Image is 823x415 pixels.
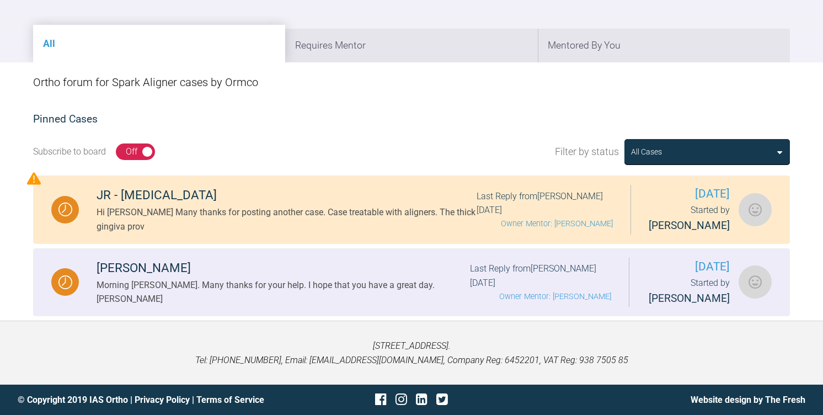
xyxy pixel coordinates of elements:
[649,292,730,305] span: [PERSON_NAME]
[647,276,730,307] div: Started by
[135,395,190,405] a: Privacy Policy
[285,29,537,62] li: Requires Mentor
[33,62,790,102] div: Ortho forum for Spark Aligner cases by Ormco
[470,262,611,302] div: Last Reply from [PERSON_NAME] [DATE]
[97,278,470,306] div: Morning [PERSON_NAME]. Many thanks for your help. I hope that you have a great day. [PERSON_NAME]
[97,258,470,278] div: [PERSON_NAME]
[649,203,730,234] div: Started by
[649,219,730,232] span: [PERSON_NAME]
[739,193,772,226] img: Katie McKay
[33,145,106,159] div: Subscribe to board
[33,175,790,244] a: WaitingJR - [MEDICAL_DATA]Hi [PERSON_NAME] Many thanks for posting another case. Case treatable w...
[631,146,662,158] div: All Cases
[58,203,72,216] img: Waiting
[33,111,790,128] h2: Pinned Cases
[58,275,72,289] img: Waiting
[97,205,477,233] div: Hi [PERSON_NAME] Many thanks for posting another case. Case treatable with aligners. The thick gi...
[33,248,790,317] a: Waiting[PERSON_NAME]Morning [PERSON_NAME]. Many thanks for your help. I hope that you have a grea...
[97,185,477,205] div: JR - [MEDICAL_DATA]
[27,172,41,185] img: Priority
[196,395,264,405] a: Terms of Service
[126,145,137,159] div: Off
[555,144,619,160] span: Filter by status
[691,395,805,405] a: Website design by The Fresh
[18,393,280,407] div: © Copyright 2019 IAS Ortho | |
[477,217,613,230] p: Owner Mentor: [PERSON_NAME]
[649,185,730,203] span: [DATE]
[470,290,611,303] p: Owner Mentor: [PERSON_NAME]
[739,265,772,299] img: Jacqueline Fergus
[18,339,805,367] p: [STREET_ADDRESS]. Tel: [PHONE_NUMBER], Email: [EMAIL_ADDRESS][DOMAIN_NAME], Company Reg: 6452201,...
[33,25,285,62] li: All
[538,29,790,62] li: Mentored By You
[477,189,613,230] div: Last Reply from [PERSON_NAME] [DATE]
[647,258,730,276] span: [DATE]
